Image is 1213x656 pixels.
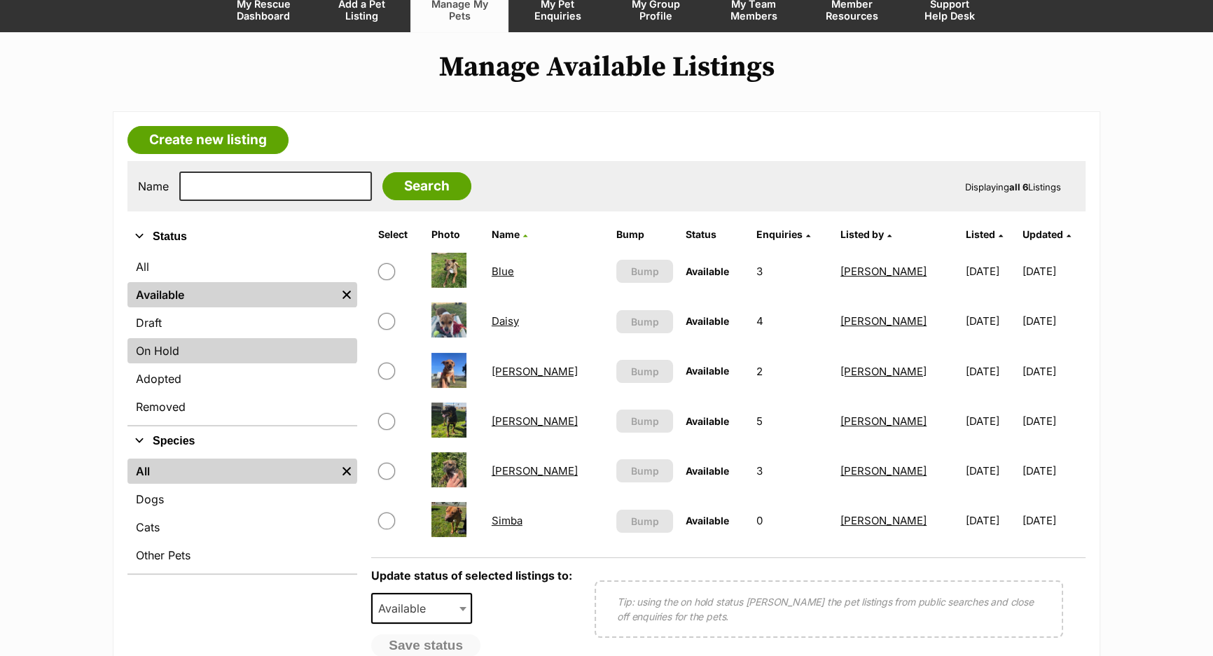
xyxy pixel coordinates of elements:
[686,315,729,327] span: Available
[631,514,659,529] span: Bump
[616,360,673,383] button: Bump
[382,172,471,200] input: Search
[840,514,927,527] a: [PERSON_NAME]
[373,223,424,246] th: Select
[960,447,1022,495] td: [DATE]
[751,247,833,295] td: 3
[751,397,833,445] td: 5
[127,126,289,154] a: Create new listing
[840,464,927,477] a: [PERSON_NAME]
[127,459,336,484] a: All
[966,228,1003,240] a: Listed
[371,568,572,582] label: Update status of selected listings to:
[127,251,357,425] div: Status
[751,297,833,345] td: 4
[127,366,357,391] a: Adopted
[631,364,659,379] span: Bump
[631,264,659,279] span: Bump
[631,463,659,478] span: Bump
[492,228,527,240] a: Name
[616,260,673,283] button: Bump
[127,543,357,568] a: Other Pets
[840,414,927,428] a: [PERSON_NAME]
[686,415,729,427] span: Available
[127,456,357,573] div: Species
[426,223,485,246] th: Photo
[127,394,357,419] a: Removed
[680,223,749,246] th: Status
[127,228,357,246] button: Status
[492,228,520,240] span: Name
[751,496,833,545] td: 0
[631,314,659,329] span: Bump
[127,515,357,540] a: Cats
[127,310,357,335] a: Draft
[966,228,995,240] span: Listed
[127,487,357,512] a: Dogs
[840,228,884,240] span: Listed by
[492,414,578,428] a: [PERSON_NAME]
[1023,228,1071,240] a: Updated
[686,265,729,277] span: Available
[373,599,440,618] span: Available
[127,282,336,307] a: Available
[960,397,1022,445] td: [DATE]
[616,459,673,482] button: Bump
[127,338,357,363] a: On Hold
[751,447,833,495] td: 3
[492,265,514,278] a: Blue
[1023,397,1084,445] td: [DATE]
[616,510,673,533] button: Bump
[840,228,892,240] a: Listed by
[840,265,927,278] a: [PERSON_NAME]
[617,594,1041,624] p: Tip: using the on hold status [PERSON_NAME] the pet listings from public searches and close off e...
[965,181,1061,193] span: Displaying Listings
[138,180,169,193] label: Name
[492,464,578,477] a: [PERSON_NAME]
[756,228,803,240] span: translation missing: en.admin.listings.index.attributes.enquiries
[960,347,1022,396] td: [DATE]
[492,314,519,328] a: Daisy
[611,223,679,246] th: Bump
[371,593,472,624] span: Available
[1023,228,1063,240] span: Updated
[1009,181,1028,193] strong: all 6
[631,414,659,428] span: Bump
[840,314,927,328] a: [PERSON_NAME]
[686,515,729,526] span: Available
[127,432,357,450] button: Species
[960,247,1022,295] td: [DATE]
[756,228,810,240] a: Enquiries
[751,347,833,396] td: 2
[616,410,673,433] button: Bump
[336,459,357,484] a: Remove filter
[1023,347,1084,396] td: [DATE]
[1023,247,1084,295] td: [DATE]
[127,254,357,279] a: All
[960,496,1022,545] td: [DATE]
[492,514,522,527] a: Simba
[1023,496,1084,545] td: [DATE]
[1023,447,1084,495] td: [DATE]
[686,365,729,377] span: Available
[492,365,578,378] a: [PERSON_NAME]
[840,365,927,378] a: [PERSON_NAME]
[960,297,1022,345] td: [DATE]
[686,465,729,477] span: Available
[1023,297,1084,345] td: [DATE]
[336,282,357,307] a: Remove filter
[616,310,673,333] button: Bump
